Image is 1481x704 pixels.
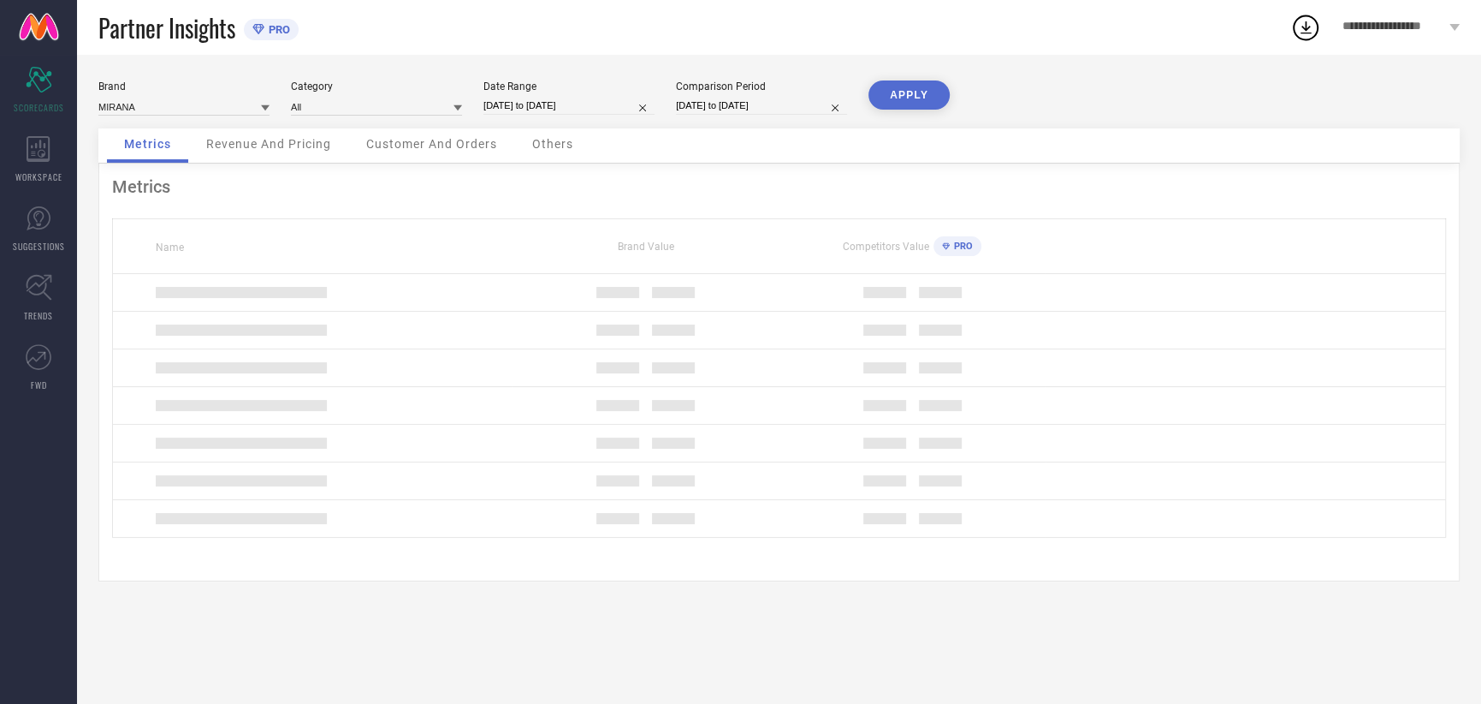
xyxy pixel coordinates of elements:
div: Category [291,81,462,92]
span: Name [156,242,184,254]
div: Date Range [483,81,655,92]
span: Customer And Orders [366,137,497,151]
span: Revenue And Pricing [206,137,331,151]
span: Metrics [124,137,171,151]
div: Brand [98,81,270,92]
span: SCORECARDS [14,101,64,114]
span: SUGGESTIONS [13,240,65,253]
span: TRENDS [24,309,53,322]
span: Others [532,137,573,151]
button: APPLY [868,81,950,110]
input: Select date range [483,97,655,115]
span: FWD [31,379,47,391]
span: PRO [264,23,290,36]
span: Partner Insights [98,10,235,45]
span: Competitors Value [843,241,929,253]
span: Brand Value [618,241,674,253]
span: PRO [950,241,973,252]
div: Open download list [1290,12,1321,43]
div: Comparison Period [676,81,847,92]
span: WORKSPACE [15,170,62,183]
input: Select comparison period [676,97,847,115]
div: Metrics [112,176,1446,197]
